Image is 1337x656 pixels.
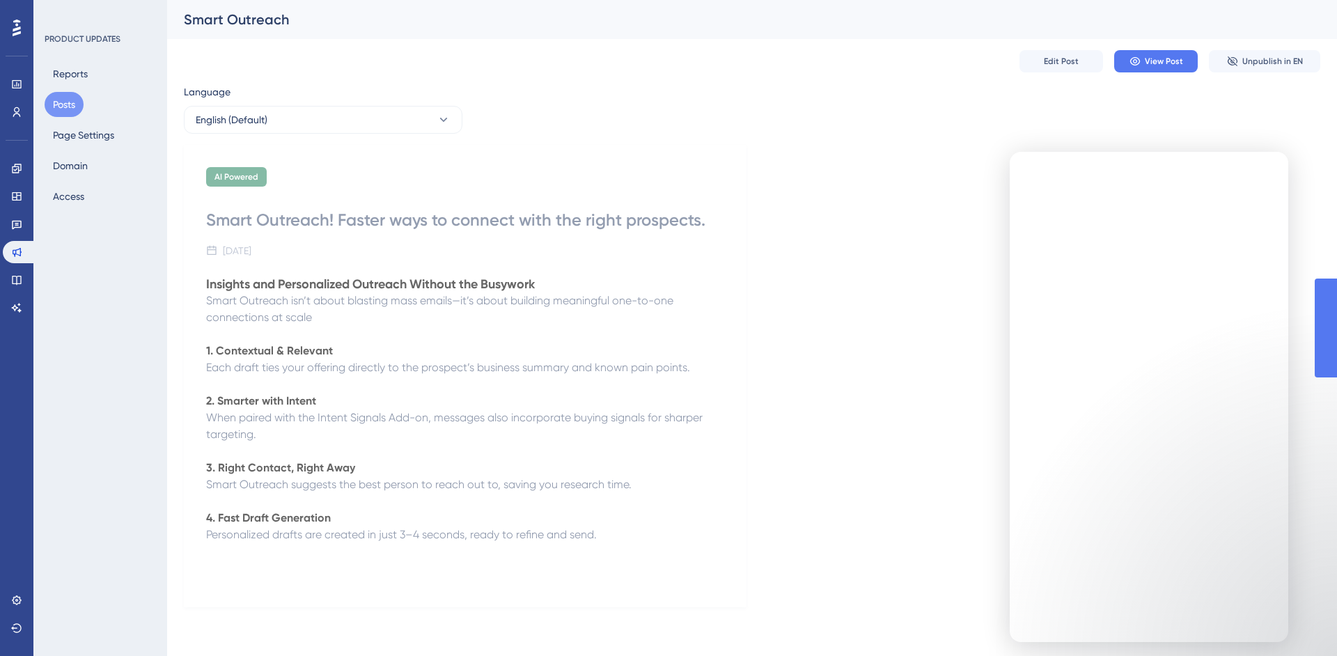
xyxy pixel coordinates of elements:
[184,10,1285,29] div: Smart Outreach
[1279,601,1320,643] iframe: UserGuiding AI Assistant Launcher
[45,184,93,209] button: Access
[45,153,96,178] button: Domain
[45,61,96,86] button: Reports
[206,511,331,524] strong: 4. Fast Draft Generation
[1010,152,1288,642] iframe: Intercom live chat
[1019,50,1103,72] button: Edit Post
[206,209,724,231] div: Smart Outreach! Faster ways to connect with the right prospects.
[206,361,690,374] span: Each draft ties your offering directly to the prospect’s business summary and known pain points.
[206,394,316,407] strong: 2. Smarter with Intent
[206,276,535,292] strong: Insights and Personalized Outreach Without the Busywork
[1145,56,1183,67] span: View Post
[206,528,597,541] span: Personalized drafts are created in just 3–4 seconds, ready to refine and send.
[184,106,462,134] button: English (Default)
[206,478,632,491] span: Smart Outreach suggests the best person to reach out to, saving you research time.
[45,92,84,117] button: Posts
[223,242,251,259] div: [DATE]
[206,167,267,187] div: AI Powered
[206,461,355,474] strong: 3. Right Contact, Right Away
[206,411,705,441] span: When paired with the Intent Signals Add-on, messages also incorporate buying signals for sharper ...
[45,33,120,45] div: PRODUCT UPDATES
[1044,56,1079,67] span: Edit Post
[1242,56,1303,67] span: Unpublish in EN
[1114,50,1198,72] button: View Post
[184,84,230,100] span: Language
[206,294,676,324] span: Smart Outreach isn’t about blasting mass emails—it’s about building meaningful one-to-one connect...
[45,123,123,148] button: Page Settings
[1209,50,1320,72] button: Unpublish in EN
[196,111,267,128] span: English (Default)
[206,344,333,357] strong: 1. Contextual & Relevant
